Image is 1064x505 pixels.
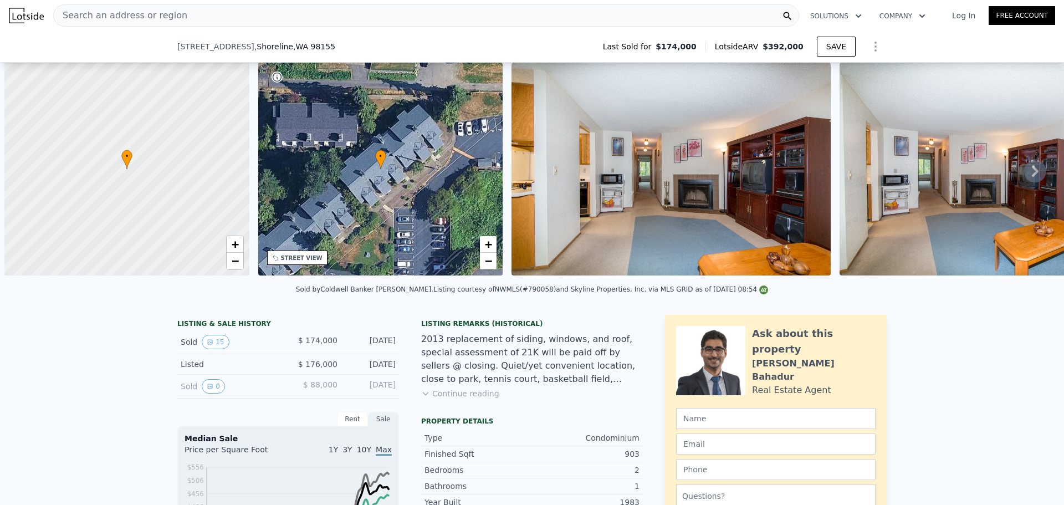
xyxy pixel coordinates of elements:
span: $ 88,000 [303,380,337,389]
span: 10Y [357,445,371,454]
div: Rent [337,412,368,426]
input: Name [676,408,876,429]
button: View historical data [202,379,225,394]
div: Bedrooms [424,465,532,476]
button: SAVE [817,37,856,57]
div: Sold by Coldwell Banker [PERSON_NAME] . [296,285,433,293]
div: Listed [181,359,279,370]
button: Company [871,6,934,26]
div: [DATE] [346,359,396,370]
span: 3Y [342,445,352,454]
div: • [121,150,132,169]
a: Free Account [989,6,1055,25]
div: Listing courtesy of NWMLS (#790058) and Skyline Properties, Inc. via MLS GRID as of [DATE] 08:54 [433,285,768,293]
input: Email [676,433,876,455]
span: • [121,151,132,161]
span: − [485,254,492,268]
a: Log In [939,10,989,21]
div: Listing Remarks (Historical) [421,319,643,328]
a: Zoom out [480,253,497,269]
div: [DATE] [346,335,396,349]
tspan: $506 [187,477,204,484]
div: Sold [181,335,279,349]
div: Bathrooms [424,481,532,492]
img: Lotside [9,8,44,23]
img: Sale: 114046214 Parcel: 97275440 [511,63,831,276]
div: Property details [421,417,643,426]
div: Median Sale [185,433,392,444]
a: Zoom out [227,253,243,269]
span: 1Y [329,445,338,454]
div: 903 [532,448,640,460]
span: + [485,237,492,251]
span: Last Sold for [603,41,656,52]
div: Sale [368,412,399,426]
button: View historical data [202,335,229,349]
div: 2013 replacement of siding, windows, and roof, special assessment of 21K will be paid off by sell... [421,333,643,386]
span: − [231,254,238,268]
div: • [375,150,386,169]
a: Zoom in [480,236,497,253]
span: + [231,237,238,251]
div: Condominium [532,432,640,443]
span: Lotside ARV [715,41,763,52]
input: Phone [676,459,876,480]
span: [STREET_ADDRESS] [177,41,254,52]
tspan: $556 [187,463,204,471]
span: Max [376,445,392,456]
div: Real Estate Agent [752,384,831,397]
span: , WA 98155 [293,42,335,51]
span: $ 176,000 [298,360,337,369]
div: Price per Square Foot [185,444,288,462]
span: $392,000 [763,42,804,51]
span: $174,000 [656,41,697,52]
div: 1 [532,481,640,492]
div: Sold [181,379,279,394]
img: NWMLS Logo [759,285,768,294]
span: $ 174,000 [298,336,337,345]
tspan: $456 [187,490,204,498]
div: Type [424,432,532,443]
button: Solutions [801,6,871,26]
div: [DATE] [346,379,396,394]
span: Search an address or region [54,9,187,22]
button: Continue reading [421,388,499,399]
span: • [375,151,386,161]
a: Zoom in [227,236,243,253]
span: , Shoreline [254,41,335,52]
div: 2 [532,465,640,476]
div: Ask about this property [752,326,876,357]
div: Finished Sqft [424,448,532,460]
div: LISTING & SALE HISTORY [177,319,399,330]
div: STREET VIEW [281,254,323,262]
div: [PERSON_NAME] Bahadur [752,357,876,384]
button: Show Options [864,35,887,58]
